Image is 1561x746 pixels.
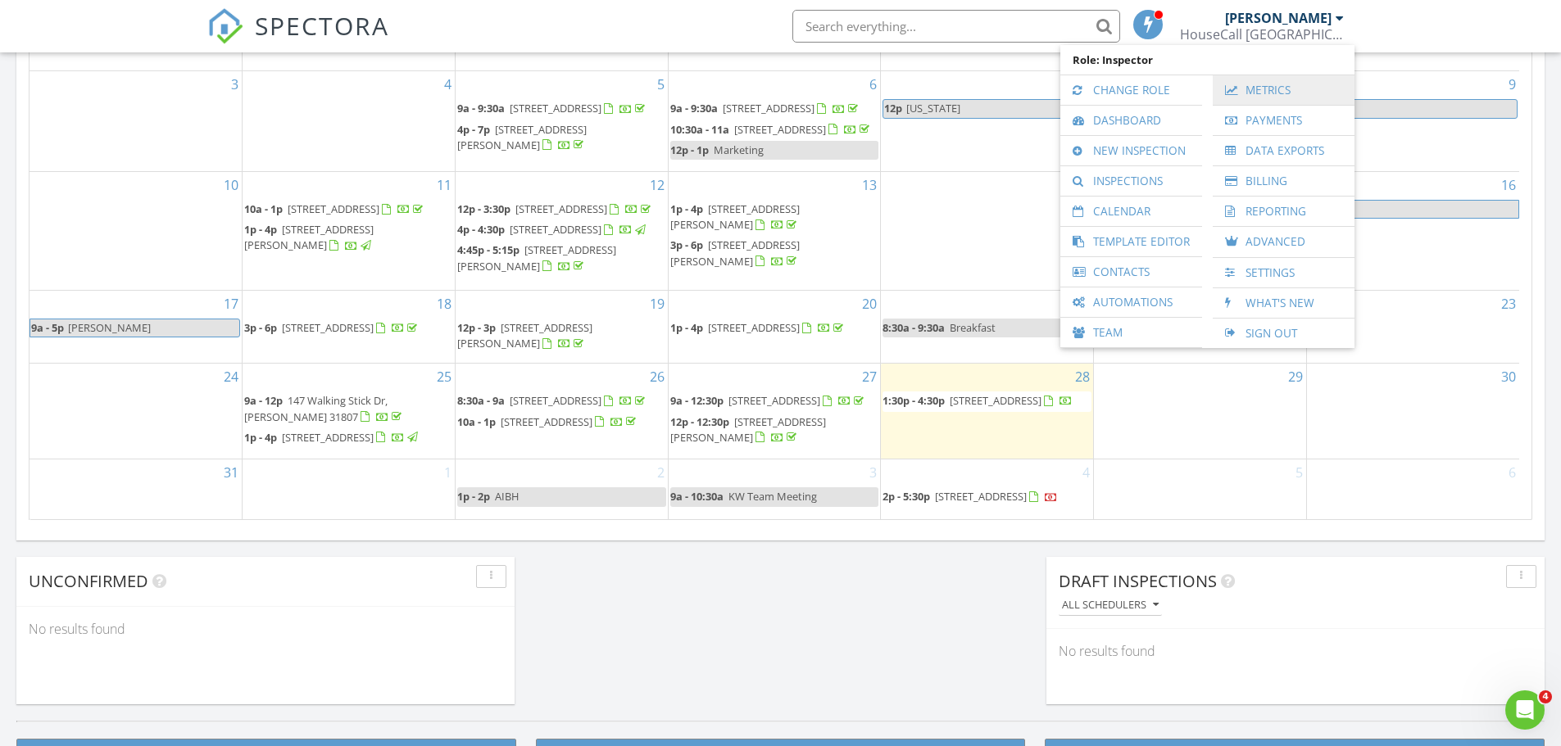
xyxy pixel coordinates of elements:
a: Go to August 9, 2025 [1505,71,1519,97]
span: 12p - 12:30p [670,414,729,429]
td: Go to August 5, 2025 [455,71,668,172]
a: Go to August 13, 2025 [859,172,880,198]
a: Go to September 4, 2025 [1079,459,1093,486]
a: 9a - 12p 147 Walking Stick Dr, [PERSON_NAME] 31807 [244,391,453,427]
span: 10:30a - 11a [670,122,729,137]
td: Go to August 30, 2025 [1306,364,1519,459]
span: [STREET_ADDRESS] [501,414,592,429]
a: Go to August 12, 2025 [647,172,668,198]
a: 12p - 12:30p [STREET_ADDRESS][PERSON_NAME] [670,414,826,445]
span: 1p - 2p [457,489,490,504]
a: 9a - 12p 147 Walking Stick Dr, [PERSON_NAME] 31807 [244,393,405,423]
span: [STREET_ADDRESS] [723,101,815,115]
a: Metrics [1221,75,1346,105]
a: Settings [1221,258,1346,287]
a: Go to September 1, 2025 [441,459,455,486]
td: Go to August 21, 2025 [881,291,1094,364]
td: Go to August 18, 2025 [243,291,456,364]
td: Go to August 9, 2025 [1306,71,1519,172]
td: Go to August 31, 2025 [29,459,243,519]
a: 12p - 3p [STREET_ADDRESS][PERSON_NAME] [457,319,666,354]
a: Sign Out [1221,319,1346,348]
td: Go to September 5, 2025 [1094,459,1307,519]
input: Search everything... [792,10,1120,43]
span: 9a - 10:30a [670,489,724,504]
a: 4p - 4:30p [STREET_ADDRESS] [457,220,666,240]
span: [STREET_ADDRESS] [734,122,826,137]
td: Go to August 28, 2025 [881,364,1094,459]
a: Go to August 31, 2025 [220,459,242,486]
a: Go to August 20, 2025 [859,291,880,317]
span: [STREET_ADDRESS] [510,393,601,408]
span: 9a - 12p [244,393,283,408]
span: [STREET_ADDRESS][PERSON_NAME] [670,201,800,232]
span: 12p [883,100,903,117]
span: SPECTORA [255,8,389,43]
a: Go to August 24, 2025 [220,364,242,390]
a: New Inspection [1069,136,1194,165]
a: 8:30a - 9a [STREET_ADDRESS] [457,393,648,408]
a: Calendar [1069,197,1194,226]
div: No results found [1046,629,1545,673]
div: All schedulers [1062,599,1159,611]
span: 3p - 6p [670,237,703,252]
span: [STREET_ADDRESS] [515,201,607,216]
span: 4 [1539,690,1552,703]
a: 8:30a - 9a [STREET_ADDRESS] [457,391,666,411]
span: 12p - 3:30p [457,201,511,216]
span: 1p - 4p [244,222,277,237]
td: Go to September 1, 2025 [243,459,456,519]
span: KW Team Meeting [728,489,817,504]
a: 1:30p - 4:30p [STREET_ADDRESS] [883,391,1091,411]
td: Go to August 10, 2025 [29,172,243,291]
a: Go to August 26, 2025 [647,364,668,390]
a: 1p - 4p [STREET_ADDRESS] [670,320,846,335]
img: The Best Home Inspection Software - Spectora [207,8,243,44]
a: Go to August 6, 2025 [866,71,880,97]
a: 9a - 9:30a [STREET_ADDRESS] [457,101,648,115]
td: Go to August 25, 2025 [243,364,456,459]
td: Go to August 13, 2025 [668,172,881,291]
span: 2p - 5:30p [883,489,930,504]
span: Breakfast [950,320,996,335]
a: 1:30p - 4:30p [STREET_ADDRESS] [883,393,1073,408]
span: [STREET_ADDRESS][PERSON_NAME] [244,222,374,252]
a: 4:45p - 5:15p [STREET_ADDRESS][PERSON_NAME] [457,241,666,276]
span: 9a - 9:30a [670,101,718,115]
a: Dashboard [1069,106,1194,135]
span: 1:30p - 4:30p [883,393,945,408]
td: Go to August 11, 2025 [243,172,456,291]
a: 2p - 5:30p [STREET_ADDRESS] [883,489,1058,504]
a: Go to August 17, 2025 [220,291,242,317]
span: 1p - 4p [670,320,703,335]
td: Go to September 4, 2025 [881,459,1094,519]
td: Go to August 6, 2025 [668,71,881,172]
a: Go to August 3, 2025 [228,71,242,97]
span: [STREET_ADDRESS] [288,201,379,216]
a: 12p - 3:30p [STREET_ADDRESS] [457,201,654,216]
a: 10a - 1p [STREET_ADDRESS] [457,414,639,429]
a: 12p - 12:30p [STREET_ADDRESS][PERSON_NAME] [670,413,879,448]
span: [STREET_ADDRESS][PERSON_NAME] [457,320,592,350]
a: 1p - 4p [STREET_ADDRESS][PERSON_NAME] [244,222,374,252]
a: Go to August 4, 2025 [441,71,455,97]
a: Go to September 5, 2025 [1292,459,1306,486]
span: [STREET_ADDRESS] [282,430,374,445]
td: Go to August 29, 2025 [1094,364,1307,459]
a: 3p - 6p [STREET_ADDRESS] [244,320,420,335]
span: 1p - 4p [670,201,703,216]
a: Advanced [1221,227,1346,257]
span: [STREET_ADDRESS][PERSON_NAME] [670,414,826,445]
a: Automations [1069,287,1194,317]
td: Go to August 7, 2025 [881,71,1094,172]
a: 9a - 9:30a [STREET_ADDRESS] [670,101,861,115]
a: 4p - 7p [STREET_ADDRESS][PERSON_NAME] [457,122,587,152]
a: 9a - 12:30p [STREET_ADDRESS] [670,393,867,408]
span: 10a - 1p [244,201,283,216]
a: Go to August 10, 2025 [220,172,242,198]
td: Go to August 12, 2025 [455,172,668,291]
a: 10:30a - 11a [STREET_ADDRESS] [670,120,879,140]
td: Go to August 19, 2025 [455,291,668,364]
a: Go to September 3, 2025 [866,459,880,486]
a: 1p - 4p [STREET_ADDRESS][PERSON_NAME] [670,201,800,232]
